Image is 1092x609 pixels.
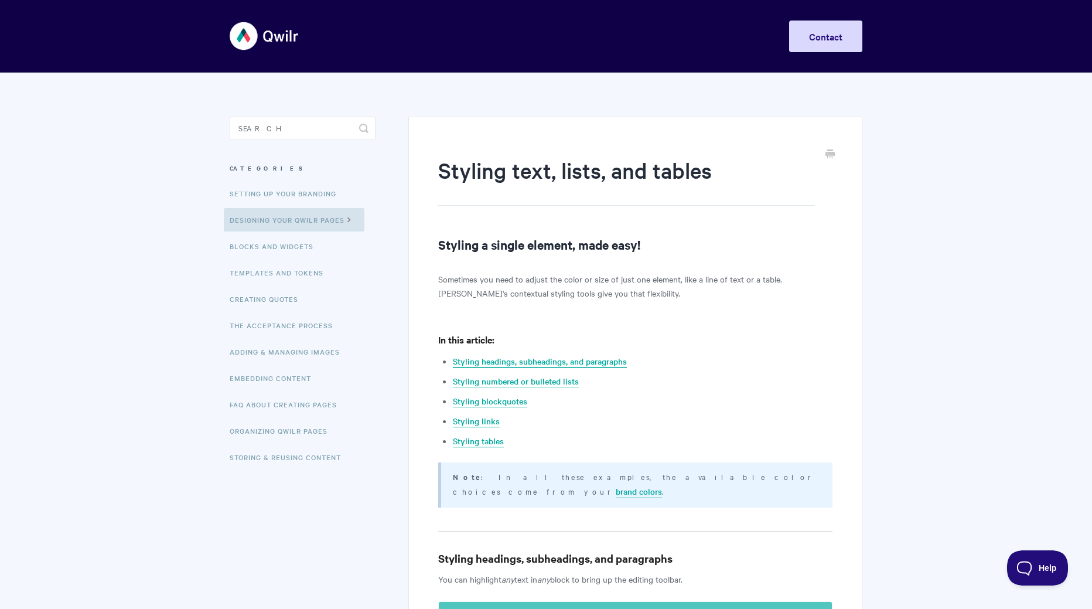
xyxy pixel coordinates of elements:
[230,314,342,337] a: The Acceptance Process
[438,272,832,300] p: Sometimes you need to adjust the color or size of just one element, like a line of text or a tabl...
[453,415,500,428] a: Styling links
[616,485,662,498] a: brand colors
[230,14,299,58] img: Qwilr Help Center
[438,155,815,206] h1: Styling text, lists, and tables
[230,393,346,416] a: FAQ About Creating Pages
[438,235,832,254] h2: Styling a single element, made easy!
[825,148,835,161] a: Print this Article
[453,395,527,408] a: Styling blockquotes
[789,21,862,52] a: Contact
[453,375,579,388] a: Styling numbered or bulleted lists
[453,435,504,448] a: Styling tables
[501,573,514,585] em: any
[230,261,332,284] a: Templates and Tokens
[230,340,349,363] a: Adding & Managing Images
[453,355,627,368] a: Styling headings, subheadings, and paragraphs
[537,573,550,585] em: any
[230,182,345,205] a: Setting up your Branding
[230,366,320,390] a: Embedding Content
[224,208,364,232] a: Designing Your Qwilr Pages
[438,550,832,567] h3: Styling headings, subheadings, and paragraphs
[1007,550,1069,586] iframe: Toggle Customer Support
[453,471,481,482] b: Note
[438,333,494,346] strong: In this article:
[230,234,322,258] a: Blocks and Widgets
[453,469,818,498] p: : In all these examples, the available color choices come from your .
[438,572,832,586] p: You can highlight text in block to bring up the editing toolbar.
[230,158,376,179] h3: Categories
[230,419,336,443] a: Organizing Qwilr Pages
[230,287,307,311] a: Creating Quotes
[230,117,376,140] input: Search
[230,445,350,469] a: Storing & Reusing Content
